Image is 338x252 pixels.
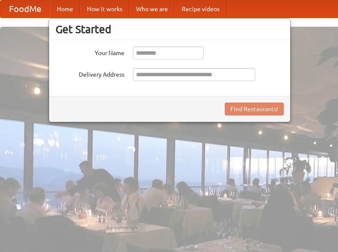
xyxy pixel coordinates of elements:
[56,68,124,79] label: Delivery Address
[129,0,175,18] a: Who we are
[50,0,80,18] a: Home
[0,0,50,18] a: FoodMe
[80,0,129,18] a: How it works
[56,47,124,57] label: Your Name
[56,23,284,36] h3: Get Started
[225,103,284,115] button: Find Restaurants!
[175,0,226,18] a: Recipe videos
